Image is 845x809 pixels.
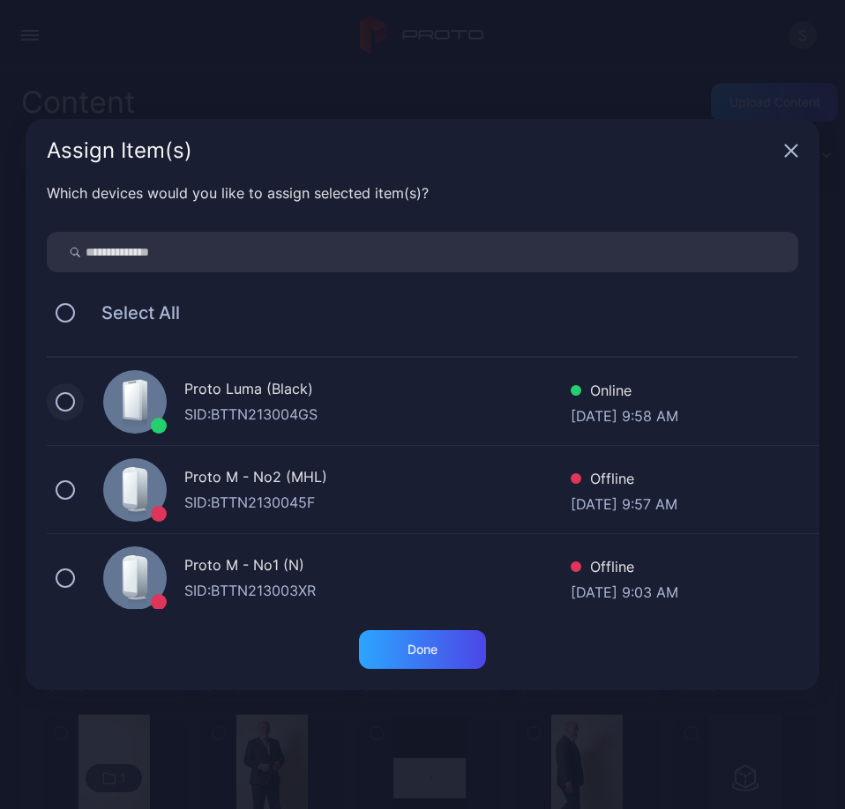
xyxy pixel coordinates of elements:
[359,630,486,669] button: Done
[571,494,677,511] div: [DATE] 9:57 AM
[571,380,678,405] div: Online
[571,582,678,599] div: [DATE] 9:03 AM
[84,302,180,323] span: Select All
[184,378,571,404] div: Proto Luma (Black)
[184,580,571,601] div: SID: BTTN213003XR
[47,140,777,161] div: Assign Item(s)
[184,404,571,425] div: SID: BTTN213004GS
[184,554,571,580] div: Proto M - No1 (N)
[408,642,437,657] div: Done
[571,405,678,423] div: [DATE] 9:58 AM
[47,182,798,204] div: Which devices would you like to assign selected item(s)?
[571,556,678,582] div: Offline
[184,492,571,513] div: SID: BTTN2130045F
[184,466,571,492] div: Proto M - No2 (MHL)
[571,468,677,494] div: Offline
